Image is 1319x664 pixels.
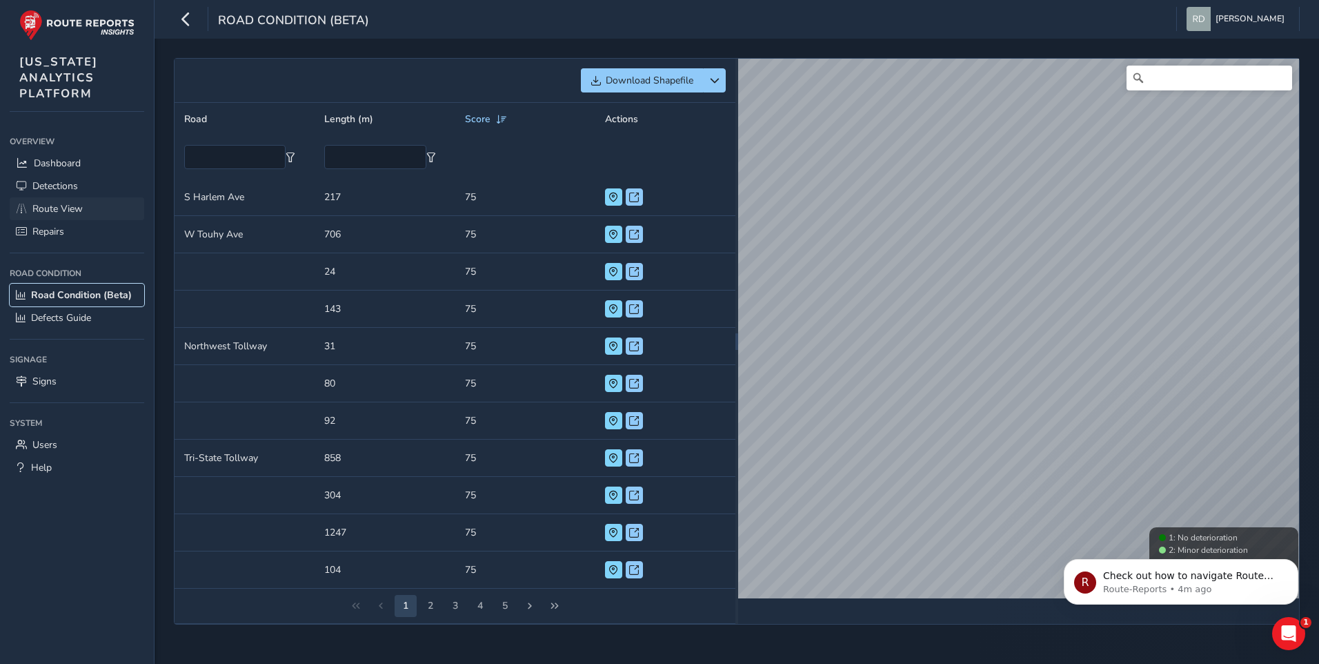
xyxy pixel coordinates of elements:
td: 217 [315,179,455,216]
span: Help [31,461,52,474]
a: Help [10,456,144,479]
span: Detections [32,179,78,193]
span: Signs [32,375,57,388]
span: Score [465,113,490,126]
td: 75 [455,253,595,291]
td: 75 [455,179,595,216]
span: Dashboard [34,157,81,170]
button: Page 6 [494,595,516,617]
td: 75 [455,477,595,514]
span: Actions [605,113,638,126]
td: 75 [455,440,595,477]
button: Download Shapefile [581,68,703,92]
a: Detections [10,175,144,197]
td: 75 [455,291,595,328]
span: Route View [32,202,83,215]
a: Dashboard [10,152,144,175]
span: Repairs [32,225,64,238]
iframe: Intercom notifications message [1043,530,1319,627]
div: Overview [10,131,144,152]
td: 304 [315,477,455,514]
td: 31 [315,328,455,365]
td: 92 [315,402,455,440]
div: System [10,413,144,433]
td: 75 [455,514,595,551]
td: 24 [315,253,455,291]
button: Page 5 [469,595,491,617]
span: Defects Guide [31,311,91,324]
span: Download Shapefile [606,74,693,87]
button: Filter [286,153,295,162]
td: Northwest Tollway [175,328,315,365]
td: 1247 [315,514,455,551]
a: Users [10,433,144,456]
button: [PERSON_NAME] [1187,7,1289,31]
span: [PERSON_NAME] [1216,7,1285,31]
td: Tri-State Tollway [175,440,315,477]
div: Signage [10,349,144,370]
a: Signs [10,370,144,393]
a: Repairs [10,220,144,243]
span: Road [184,113,207,126]
button: Next Page [519,595,541,617]
td: 706 [315,216,455,253]
td: 858 [315,440,455,477]
a: Road Condition (Beta) [10,284,144,306]
input: Search [1127,66,1292,90]
span: Road Condition (Beta) [31,289,132,302]
td: 75 [455,365,595,402]
td: 75 [455,402,595,440]
td: 143 [315,291,455,328]
td: 75 [455,328,595,365]
td: 75 [455,551,595,589]
a: Defects Guide [10,306,144,329]
span: Length (m) [324,113,373,126]
td: 104 [315,551,455,589]
img: diamond-layout [1187,7,1211,31]
td: W Touhy Ave [175,216,315,253]
a: Route View [10,197,144,220]
button: Page 4 [444,595,466,617]
iframe: Intercom live chat [1272,617,1305,650]
canvas: Map [738,59,1299,598]
button: Page 2 [395,595,417,617]
span: Road Condition (Beta) [218,12,369,31]
button: Filter [426,153,436,162]
span: Users [32,438,57,451]
td: 80 [315,365,455,402]
span: 1 [1300,617,1311,628]
span: [US_STATE] ANALYTICS PLATFORM [19,54,98,101]
td: 75 [455,216,595,253]
td: S Harlem Ave [175,179,315,216]
div: Road Condition [10,263,144,284]
img: rr logo [19,10,135,41]
button: Page 3 [419,595,442,617]
button: Last Page [544,595,566,617]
